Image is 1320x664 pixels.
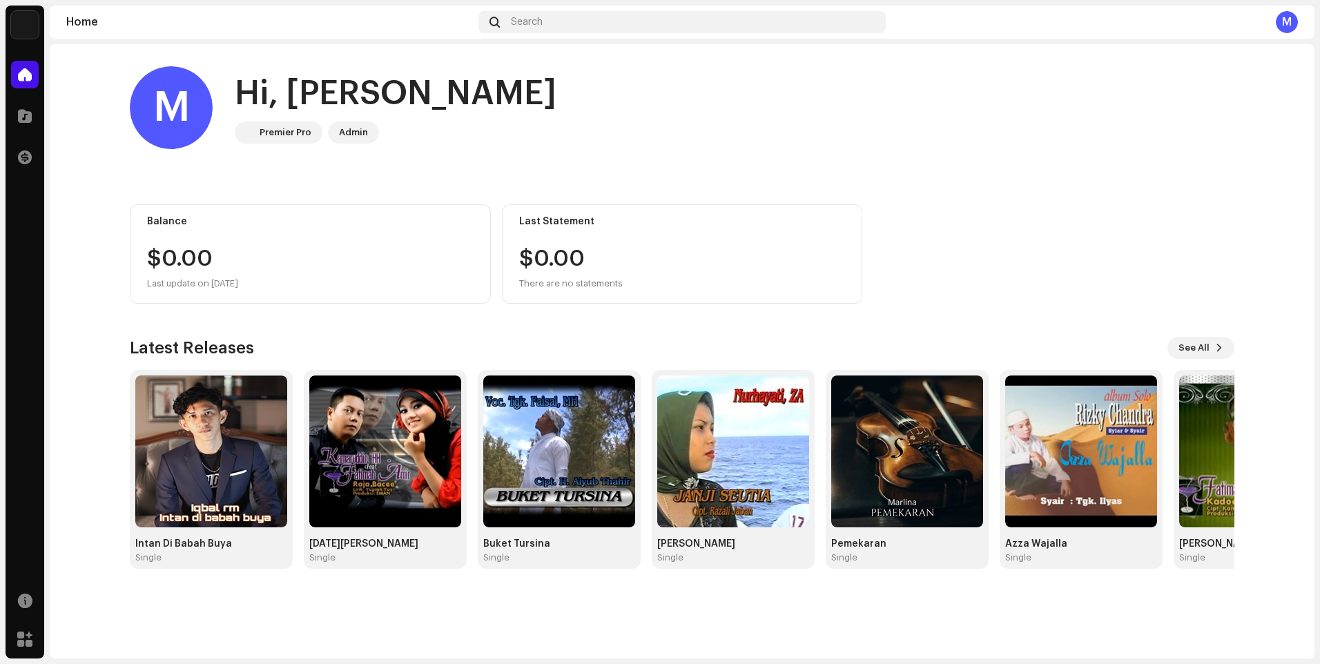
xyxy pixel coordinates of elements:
[483,375,635,527] img: 8f039eee-75f6-4a96-827d-d630721db0fc
[483,552,509,563] div: Single
[66,17,473,28] div: Home
[237,124,254,141] img: 64f15ab7-a28a-4bb5-a164-82594ec98160
[511,17,543,28] span: Search
[135,375,287,527] img: 43271c54-62c1-440c-af94-3527ae848baa
[483,538,635,549] div: Buket Tursina
[235,72,556,116] div: Hi, [PERSON_NAME]
[309,538,461,549] div: [DATE][PERSON_NAME]
[130,66,213,149] div: M
[831,375,983,527] img: 92953e84-d639-4ea4-8818-e7794596af56
[1005,375,1157,527] img: 2808a851-b9ab-4215-b60b-0f82025c566d
[657,538,809,549] div: [PERSON_NAME]
[339,124,368,141] div: Admin
[657,375,809,527] img: 58a2a4d9-fa7e-45e1-8045-c52b5b7c8fa1
[831,538,983,549] div: Pemekaran
[135,552,162,563] div: Single
[135,538,287,549] div: Intan Di Babah Buya
[1276,11,1298,33] div: M
[1005,538,1157,549] div: Azza Wajalla
[309,552,336,563] div: Single
[260,124,311,141] div: Premier Pro
[831,552,857,563] div: Single
[147,275,474,292] div: Last update on [DATE]
[1167,337,1234,359] button: See All
[309,375,461,527] img: 520f994a-a3c6-41ef-b526-ae8ab220c89e
[130,337,254,359] h3: Latest Releases
[519,275,623,292] div: There are no statements
[657,552,683,563] div: Single
[130,204,491,304] re-o-card-value: Balance
[147,216,474,227] div: Balance
[519,216,846,227] div: Last Statement
[502,204,863,304] re-o-card-value: Last Statement
[1005,552,1031,563] div: Single
[11,11,39,39] img: 64f15ab7-a28a-4bb5-a164-82594ec98160
[1178,334,1210,362] span: See All
[1179,552,1205,563] div: Single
